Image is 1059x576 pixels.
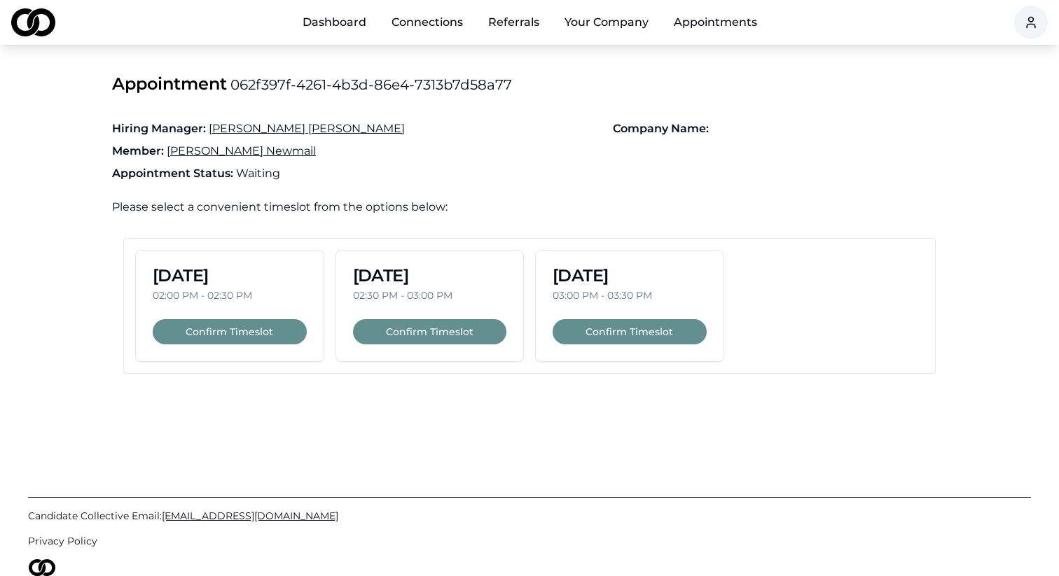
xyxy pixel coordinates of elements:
[663,8,768,36] a: Appointments
[112,73,947,95] div: 062f397f-4261-4b3d-86e4-7313b7d58a77
[28,509,1031,523] a: Candidate Collective Email:[EMAIL_ADDRESS][DOMAIN_NAME]
[112,122,206,135] span: Hiring Manager:
[353,267,507,284] h3: [DATE]
[153,267,307,284] h3: [DATE]
[553,319,707,344] button: Confirm Timeslot
[209,122,405,135] a: [PERSON_NAME] [PERSON_NAME]
[153,288,307,302] p: 02:00 PM - 02:30 PM
[353,288,507,302] p: 02:30 PM - 03:00 PM
[353,319,507,344] button: Confirm Timeslot
[553,288,707,302] p: 03:00 PM - 03:30 PM
[112,167,233,180] span: Appointment Status:
[112,199,947,227] h4: Please select a convenient timeslot from the options below:
[112,73,227,94] span: Appointment
[553,8,660,36] button: Your Company
[477,8,551,36] a: Referrals
[167,144,316,157] a: [PERSON_NAME] Newmail
[553,267,707,284] h3: [DATE]
[28,559,56,576] img: logo
[112,165,947,188] p: waiting
[11,8,55,36] img: logo
[162,510,338,522] span: [EMAIL_ADDRESS][DOMAIN_NAME]
[613,122,709,135] span: Company Name:
[28,534,1031,548] a: Privacy Policy
[380,8,474,36] a: Connections
[153,319,307,344] button: Confirm Timeslot
[112,144,164,157] span: Member:
[291,8,378,36] a: Dashboard
[291,8,768,36] nav: Main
